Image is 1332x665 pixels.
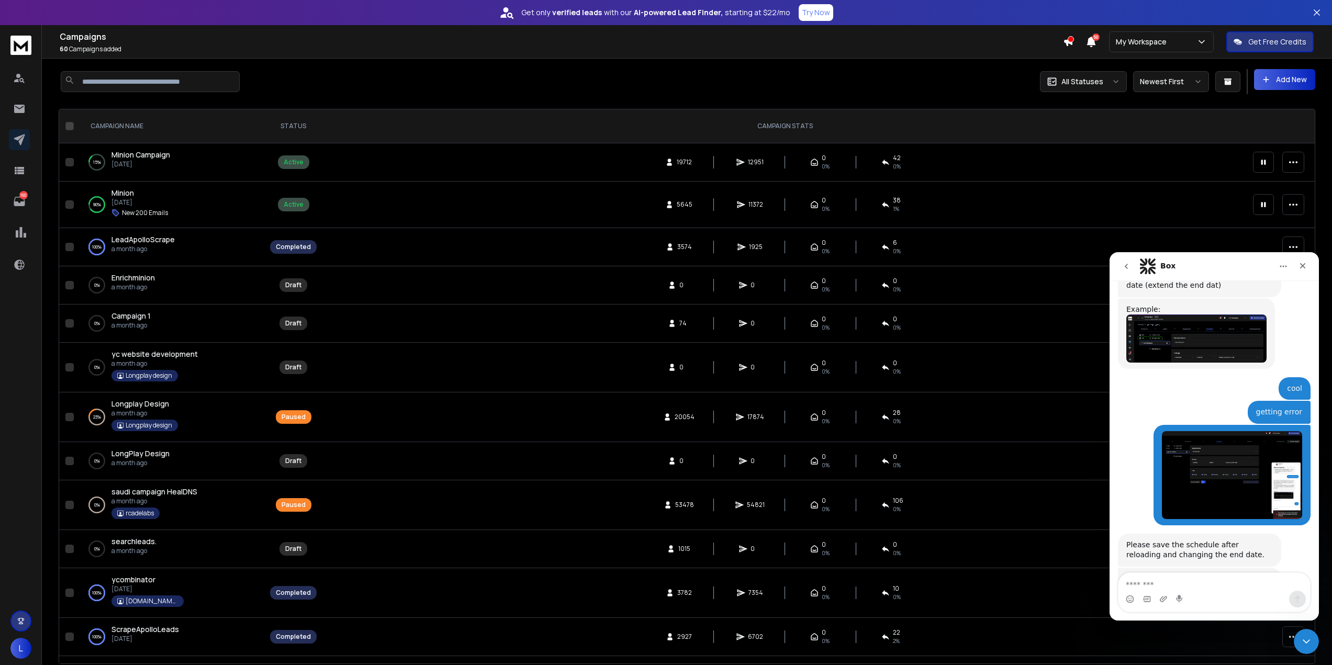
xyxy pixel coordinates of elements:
[822,540,826,549] span: 0
[799,4,833,21] button: Try Now
[78,228,264,266] td: 100%LeadApolloScrapea month ago
[675,501,694,509] span: 53478
[893,315,897,323] span: 0
[94,280,100,290] p: 0 %
[822,205,830,213] span: 0%
[822,367,830,376] span: 0%
[111,245,175,253] p: a month ago
[1110,252,1319,621] iframe: Intercom live chat
[264,109,323,143] th: STATUS
[78,343,264,392] td: 0%yc website developmenta month agoLongplay design
[893,409,901,417] span: 28
[822,497,826,505] span: 0
[822,315,826,323] span: 0
[276,633,311,641] div: Completed
[893,540,897,549] span: 0
[822,285,830,294] span: 0%
[677,243,692,251] span: 3574
[1254,69,1315,90] button: Add New
[634,7,723,18] strong: AI-powered Lead Finder,
[822,584,826,593] span: 0
[893,628,900,637] span: 22
[93,412,101,422] p: 23 %
[1133,71,1209,92] button: Newest First
[677,589,692,597] span: 3782
[1294,629,1319,654] iframe: Intercom live chat
[893,505,901,513] span: 0 %
[893,367,901,376] span: 0%
[893,584,899,593] span: 10
[111,188,134,198] a: Minion
[50,343,58,351] button: Upload attachment
[111,585,184,593] p: [DATE]
[1116,37,1171,47] p: My Workspace
[748,633,763,641] span: 6702
[111,487,197,497] a: saudi campaign HealDNS
[78,530,264,568] td: 0%searchleads.a month ago
[111,349,198,359] span: yc website development
[751,363,761,371] span: 0
[284,200,304,209] div: Active
[92,632,102,642] p: 100 %
[822,637,830,645] span: 0%
[78,392,264,442] td: 23%Longplay Designa month agoLongplay design
[60,45,1063,53] p: Campaigns added
[751,545,761,553] span: 0
[893,461,901,469] span: 0%
[1226,31,1314,52] button: Get Free Credits
[521,7,790,18] p: Get only with our starting at $22/mo
[285,281,301,289] div: Draft
[92,242,102,252] p: 100 %
[747,501,765,509] span: 54821
[111,624,179,634] span: ScrapeApolloLeads
[10,638,31,659] button: L
[78,480,264,530] td: 0%saudi campaign HealDNSa month agorcadelabs
[78,305,264,343] td: 0%Campaign 1a month ago
[893,637,900,645] span: 2 %
[111,635,179,643] p: [DATE]
[111,349,198,359] a: yc website development
[679,319,690,328] span: 74
[94,456,100,466] p: 0 %
[111,198,168,207] p: [DATE]
[111,234,175,245] a: LeadApolloScrape
[822,247,830,255] span: 0%
[92,588,102,598] p: 100 %
[111,160,170,168] p: [DATE]
[893,285,901,294] span: 0%
[285,457,301,465] div: Draft
[111,574,155,585] a: ycombinator
[1092,33,1100,41] span: 50
[126,421,172,430] p: Longplay design
[66,343,75,351] button: Start recording
[747,413,764,421] span: 17874
[126,597,178,605] p: [DOMAIN_NAME]
[822,417,830,425] span: 0%
[111,547,156,555] p: a month ago
[284,158,304,166] div: Active
[33,343,41,351] button: Gif picker
[180,339,196,355] button: Send a message…
[126,371,172,380] p: Longplay design
[751,457,761,465] span: 0
[111,399,169,409] span: Longplay Design
[679,281,690,289] span: 0
[19,191,28,199] p: 160
[802,7,830,18] p: Try Now
[8,315,172,348] div: Should be a temporary error due to network issues.
[822,628,826,637] span: 0
[78,568,264,618] td: 100%ycombinator[DATE][DOMAIN_NAME]
[1061,76,1103,87] p: All Statuses
[748,589,763,597] span: 7354
[111,273,155,283] a: Enrichminion
[93,199,101,210] p: 90 %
